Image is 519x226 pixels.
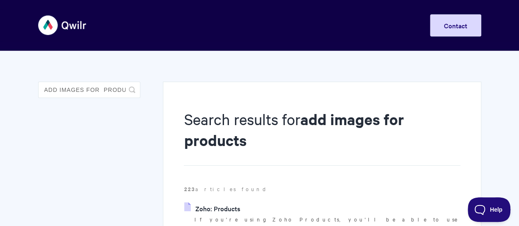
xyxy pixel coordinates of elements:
a: Zoho: Products [184,202,240,215]
strong: 223 [184,185,195,193]
input: Search [38,82,140,98]
h1: Search results for [184,109,460,166]
strong: add images for products [184,109,404,150]
p: articles found [184,185,460,194]
img: Qwilr Help Center [38,10,87,41]
iframe: Toggle Customer Support [468,197,511,222]
a: Contact [430,14,481,37]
